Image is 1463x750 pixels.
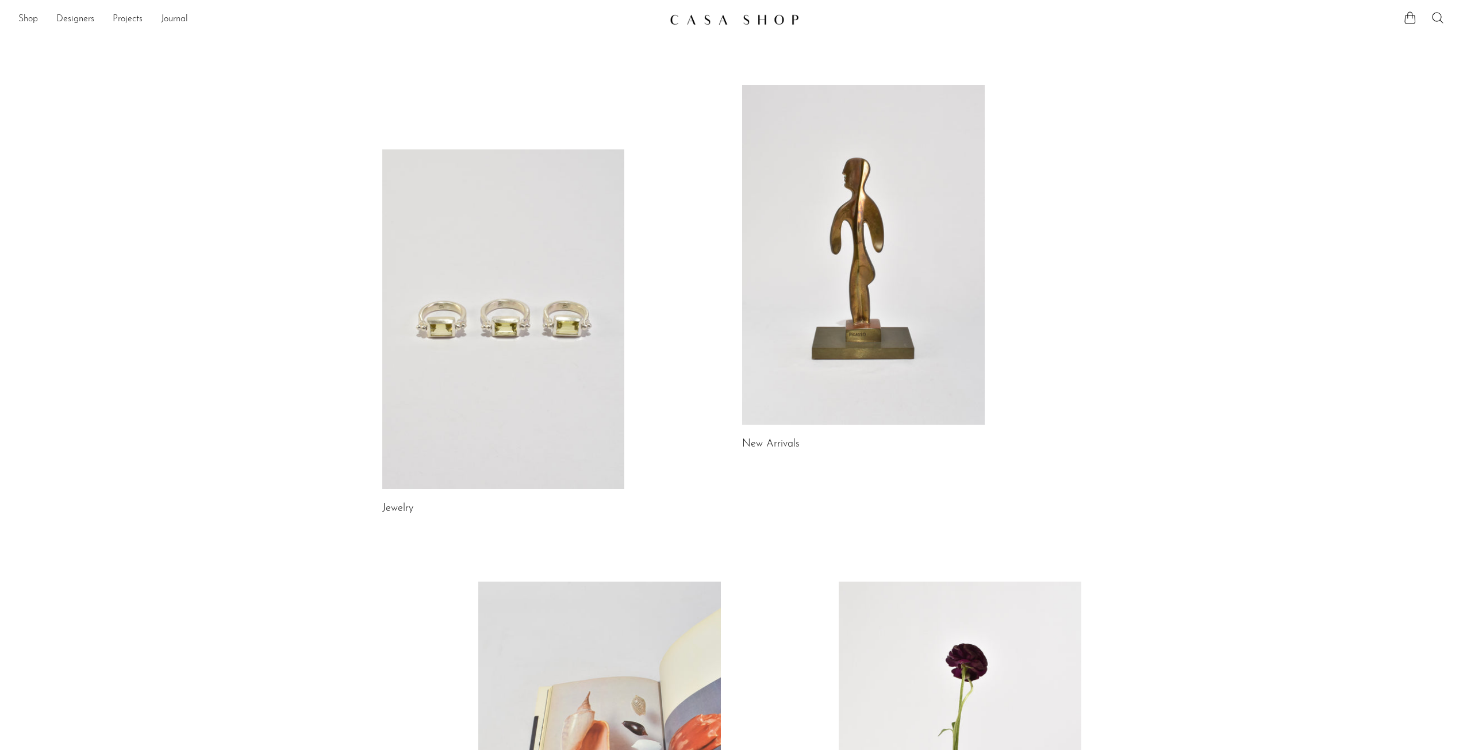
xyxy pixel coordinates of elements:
a: Journal [161,12,188,27]
a: Designers [56,12,94,27]
ul: NEW HEADER MENU [18,10,661,29]
nav: Desktop navigation [18,10,661,29]
a: Projects [113,12,143,27]
a: New Arrivals [742,439,800,449]
a: Jewelry [382,503,413,514]
a: Shop [18,12,38,27]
